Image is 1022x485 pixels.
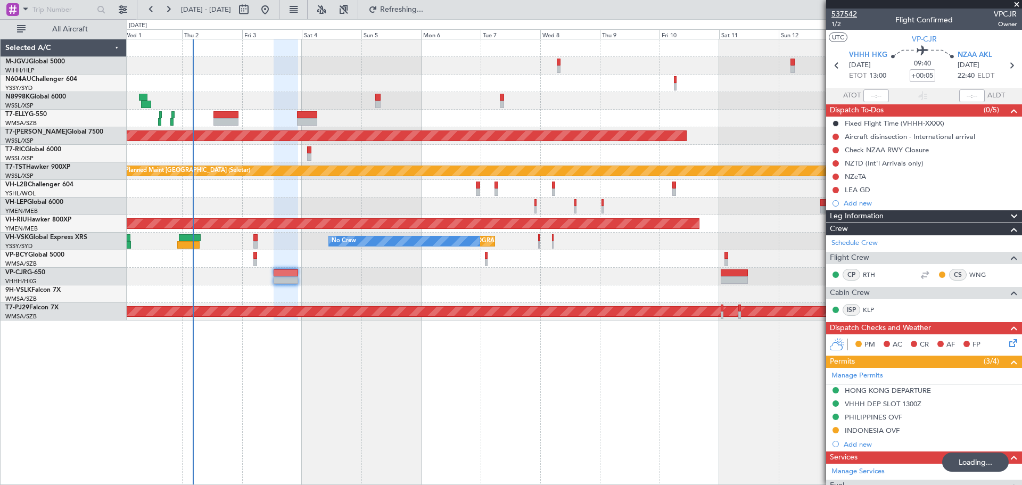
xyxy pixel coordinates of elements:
a: RTH [863,270,887,280]
span: 9H-VSLK [5,287,31,293]
span: Owner [994,20,1017,29]
span: Crew [830,223,848,235]
span: T7-PJ29 [5,305,29,311]
span: Refreshing... [380,6,424,13]
span: [DATE] [958,60,979,71]
span: 09:40 [914,59,931,69]
a: YMEN/MEB [5,207,38,215]
span: VP-CJR [912,34,937,45]
div: HONG KONG DEPARTURE [845,386,931,395]
div: NZTD (Int'l Arrivals only) [845,159,924,168]
a: Schedule Crew [831,238,878,249]
span: T7-TST [5,164,26,170]
span: (3/4) [984,356,999,367]
span: T7-[PERSON_NAME] [5,129,67,135]
input: --:-- [863,89,889,102]
a: YMEN/MEB [5,225,38,233]
a: WMSA/SZB [5,260,37,268]
span: M-JGVJ [5,59,29,65]
div: Add new [844,199,1017,208]
a: YSHL/WOL [5,190,36,198]
div: Loading... [942,453,1009,472]
span: CR [920,340,929,350]
button: Refreshing... [364,1,427,18]
button: All Aircraft [12,21,116,38]
span: NZAA AKL [958,50,992,61]
input: Trip Number [32,2,94,18]
span: Flight Crew [830,252,869,264]
div: Add new [844,440,1017,449]
span: AC [893,340,902,350]
div: Fri 10 [660,29,719,39]
span: Leg Information [830,210,884,223]
a: WNG [969,270,993,280]
div: Tue 7 [481,29,540,39]
div: PHILIPPINES OVF [845,413,902,422]
span: VH-RIU [5,217,27,223]
a: VH-VSKGlobal Express XRS [5,234,87,241]
span: [DATE] - [DATE] [181,5,231,14]
div: ISP [843,304,860,316]
span: VH-LEP [5,199,27,205]
a: VH-RIUHawker 800XP [5,217,71,223]
a: T7-RICGlobal 6000 [5,146,61,153]
span: 22:40 [958,71,975,81]
span: Permits [830,356,855,368]
a: VH-LEPGlobal 6000 [5,199,63,205]
div: Planned Maint [GEOGRAPHIC_DATA] (Seletar) [125,163,250,179]
span: N604AU [5,76,31,83]
div: Wed 1 [122,29,182,39]
span: Cabin Crew [830,287,870,299]
div: Sun 12 [779,29,838,39]
button: UTC [829,32,847,42]
span: VHHH HKG [849,50,887,61]
span: T7-RIC [5,146,25,153]
span: (0/5) [984,104,999,116]
div: LEA GD [845,185,870,194]
div: Wed 8 [540,29,600,39]
a: VP-BCYGlobal 5000 [5,252,64,258]
a: WMSA/SZB [5,313,37,320]
div: CS [949,269,967,281]
span: ATOT [843,91,861,101]
a: WSSL/XSP [5,154,34,162]
span: ETOT [849,71,867,81]
div: Fri 3 [242,29,302,39]
span: VPCJR [994,9,1017,20]
a: KLP [863,305,887,315]
span: VP-BCY [5,252,28,258]
a: N8998KGlobal 6000 [5,94,66,100]
span: AF [946,340,955,350]
a: WMSA/SZB [5,295,37,303]
span: ELDT [977,71,994,81]
a: T7-[PERSON_NAME]Global 7500 [5,129,103,135]
span: [DATE] [849,60,871,71]
span: 13:00 [869,71,886,81]
a: 9H-VSLKFalcon 7X [5,287,61,293]
a: YSSY/SYD [5,242,32,250]
div: Sat 11 [719,29,779,39]
a: VHHH/HKG [5,277,37,285]
span: Dispatch Checks and Weather [830,322,931,334]
a: WSSL/XSP [5,137,34,145]
span: Services [830,451,858,464]
a: T7-ELLYG-550 [5,111,47,118]
span: (5/6) [984,451,999,462]
span: PM [864,340,875,350]
div: Sun 5 [361,29,421,39]
a: T7-PJ29Falcon 7X [5,305,59,311]
div: Fixed Flight Time (VHHH-XXXX) [845,119,944,128]
span: FP [972,340,980,350]
a: VH-L2BChallenger 604 [5,182,73,188]
div: Aircraft disinsection - International arrival [845,132,975,141]
a: WSSL/XSP [5,102,34,110]
a: M-JGVJGlobal 5000 [5,59,65,65]
a: T7-TSTHawker 900XP [5,164,70,170]
span: ALDT [987,91,1005,101]
a: WIHH/HLP [5,67,35,75]
span: VH-L2B [5,182,28,188]
a: N604AUChallenger 604 [5,76,77,83]
div: NZeTA [845,172,866,181]
span: 1/2 [831,20,857,29]
span: VH-VSK [5,234,29,241]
